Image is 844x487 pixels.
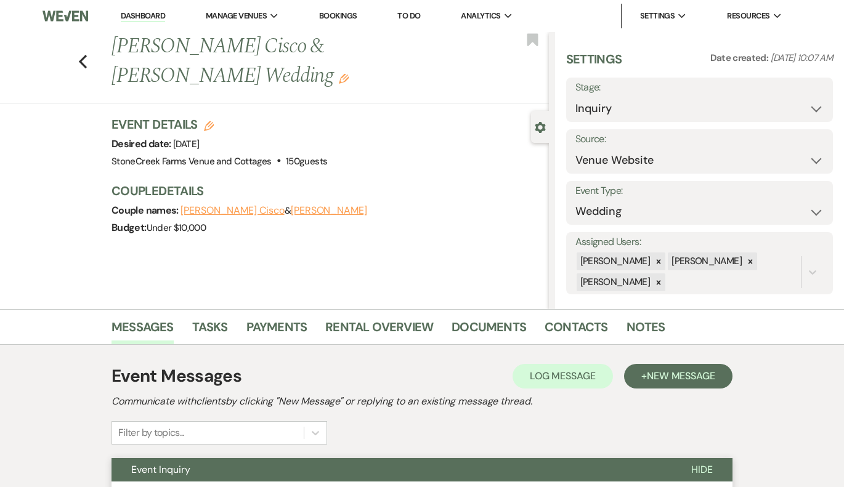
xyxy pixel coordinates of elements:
[112,221,147,234] span: Budget:
[575,182,824,200] label: Event Type:
[647,369,715,382] span: New Message
[771,52,833,64] span: [DATE] 10:07 AM
[246,317,307,344] a: Payments
[112,317,174,344] a: Messages
[640,10,675,22] span: Settings
[291,206,367,215] button: [PERSON_NAME]
[530,369,596,382] span: Log Message
[577,273,652,291] div: [PERSON_NAME]
[566,50,622,78] h3: Settings
[624,364,732,388] button: +New Message
[325,317,433,344] a: Rental Overview
[173,138,199,150] span: [DATE]
[319,10,357,21] a: Bookings
[575,131,824,148] label: Source:
[575,79,824,97] label: Stage:
[112,32,456,91] h1: [PERSON_NAME] Cisco & [PERSON_NAME] Wedding
[112,116,327,133] h3: Event Details
[112,363,241,389] h1: Event Messages
[206,10,267,22] span: Manage Venues
[112,155,272,167] span: StoneCreek Farms Venue and Cottages
[577,252,652,270] div: [PERSON_NAME]
[112,137,173,150] span: Desired date:
[452,317,526,344] a: Documents
[397,10,420,21] a: To Do
[672,458,732,481] button: Hide
[545,317,608,344] a: Contacts
[181,206,284,215] button: [PERSON_NAME] Cisco
[131,463,190,476] span: Event Inquiry
[121,10,165,22] a: Dashboard
[118,425,184,440] div: Filter by topics...
[727,10,769,22] span: Resources
[339,73,349,84] button: Edit
[192,317,228,344] a: Tasks
[461,10,500,22] span: Analytics
[181,204,367,217] span: &
[112,182,537,199] h3: Couple Details
[112,458,672,481] button: Event Inquiry
[710,52,771,64] span: Date created:
[286,155,327,167] span: 150 guests
[668,252,744,270] div: [PERSON_NAME]
[575,233,824,251] label: Assigned Users:
[147,222,206,234] span: Under $10,000
[627,317,665,344] a: Notes
[112,204,181,217] span: Couple names:
[112,394,732,409] h2: Communicate with clients by clicking "New Message" or replying to an existing message thread.
[535,121,546,132] button: Close lead details
[513,364,613,388] button: Log Message
[43,3,89,29] img: Weven Logo
[691,463,713,476] span: Hide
